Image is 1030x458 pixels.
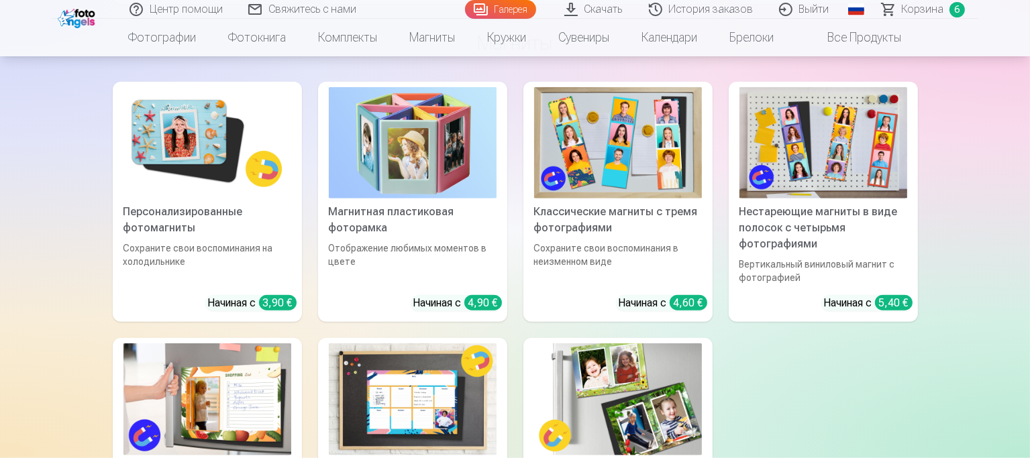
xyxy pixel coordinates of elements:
[118,204,297,236] div: Персонализированные фотомагниты
[875,295,913,310] div: 5,40 €
[213,19,303,56] a: Фотокнига
[949,2,965,17] span: 6
[259,295,297,310] div: 3,90 €
[394,19,472,56] a: Магниты
[413,295,502,311] div: Начиная с
[529,241,707,284] div: Сохраните свои воспоминания в неизменном виде
[626,19,714,56] a: Календари
[619,295,707,311] div: Начиная с
[729,82,918,323] a: Нестареющие магниты в виде полосок с четырьмя фотографиямиНестареющие магниты в виде полосок с че...
[329,343,497,455] img: Магнитные еженедельные заметки/расписание 20x30 см
[208,295,297,311] div: Начиная с
[739,87,907,199] img: Нестареющие магниты в виде полосок с четырьмя фотографиями
[824,295,913,311] div: Начиная с
[534,343,702,455] img: Магнитная двойная фотография 6х9 см
[734,257,913,284] div: Вертикальный виниловый магнит с фотографией
[323,204,502,236] div: Магнитная пластиковая фоторамка
[329,87,497,199] img: Магнитная пластиковая фоторамка
[472,19,543,56] a: Кружки
[734,204,913,252] div: Нестареющие магниты в виде полосок с четырьмя фотографиями
[118,241,297,284] div: Сохраните свои воспоминания на холодильнике
[303,19,394,56] a: Комплекты
[529,204,707,236] div: Классические магниты с тремя фотографиями
[543,19,626,56] a: Сувениры
[113,82,302,323] a: Персонализированные фотомагнитыПерсонализированные фотомагнитыСохраните свои воспоминания на холо...
[534,87,702,199] img: Классические магниты с тремя фотографиями
[113,19,213,56] a: Фотографии
[464,295,502,310] div: 4,90 €
[58,5,99,28] img: /fa1
[523,82,713,323] a: Классические магниты с тремя фотографиямиКлассические магниты с тремя фотографиямиСохраните свои ...
[323,241,502,284] div: Отображение любимых моментов в цвете
[670,295,707,310] div: 4,60 €
[318,82,507,323] a: Магнитная пластиковая фоторамкаМагнитная пластиковая фоторамкаОтображение любимых моментов в цвет...
[790,19,918,56] a: Все продукты
[123,343,291,455] img: Магнитный список покупок 20x30 см
[123,87,291,199] img: Персонализированные фотомагниты
[714,19,790,56] a: Брелоки
[902,1,944,17] span: Корзина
